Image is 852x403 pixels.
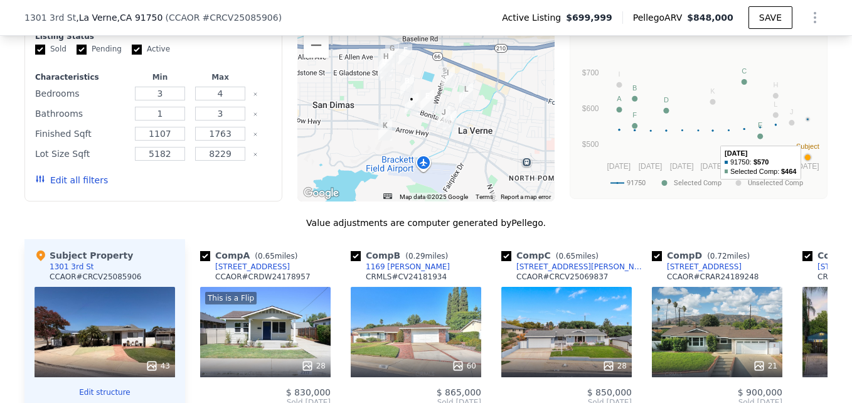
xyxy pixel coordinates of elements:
a: Open this area in Google Maps (opens a new window) [301,185,342,201]
span: 0.65 [258,252,275,261]
span: $ 900,000 [738,387,782,397]
div: 1169 Mary Cir [400,75,414,96]
text: 91750 [627,179,646,187]
div: [STREET_ADDRESS] [215,262,290,272]
text: $700 [582,68,599,77]
div: [STREET_ADDRESS] [667,262,742,272]
span: Map data ©2025 Google [400,193,468,200]
div: Max [193,72,248,82]
input: Pending [77,45,87,55]
button: Keyboard shortcuts [383,193,392,199]
div: 716 Lyford Dr [379,50,393,72]
button: Zoom out [304,33,329,58]
a: Report a map error [501,193,551,200]
span: # CRCV25085906 [203,13,279,23]
text: [DATE] [700,162,724,171]
span: Active Listing [502,11,566,24]
a: [STREET_ADDRESS][PERSON_NAME] [501,262,647,272]
span: Pellego ARV [633,11,688,24]
text: K [710,87,715,95]
div: Bathrooms [35,105,127,122]
button: Edit all filters [35,174,108,186]
label: Sold [35,44,67,55]
span: ( miles) [551,252,604,261]
div: 1169 [PERSON_NAME] [366,262,450,272]
span: 0.72 [710,252,727,261]
div: Value adjustments are computer generated by Pellego . [24,217,828,229]
div: A chart. [578,39,819,196]
text: C [742,67,747,75]
text: [DATE] [670,162,694,171]
span: $848,000 [687,13,733,23]
button: Show Options [802,5,828,30]
div: ( ) [165,11,282,24]
text: $600 [582,104,599,113]
text: F [632,111,637,119]
span: $699,999 [566,11,612,24]
text: $500 [582,140,599,149]
text: E [758,121,762,129]
text: $464 [781,168,797,175]
div: Comp A [200,249,302,262]
div: Comp C [501,249,604,262]
span: , CA 91750 [117,13,163,23]
div: Finished Sqft [35,125,127,142]
div: 28 [301,360,326,372]
div: This is a Flip [205,292,257,304]
a: 1169 [PERSON_NAME] [351,262,450,272]
div: CCAOR # CRCV25069837 [516,272,608,282]
div: 1301 3rd St [50,262,93,272]
div: 43 [146,360,170,372]
text: L [774,100,777,108]
button: Clear [253,132,258,137]
div: Comp D [652,249,755,262]
div: Comp B [351,249,453,262]
text: Unselected Comp [748,179,803,187]
text: [DATE] [725,149,748,157]
div: 815 Carlet St [385,42,399,63]
text: $570 [753,158,769,166]
text: Selected Comp: [730,168,779,175]
text: J [790,108,794,116]
text: H [773,81,778,89]
text: [DATE] [796,162,819,171]
div: Subject Property [35,249,133,262]
div: Lot Size Sqft [35,145,127,163]
a: [STREET_ADDRESS] [200,262,290,272]
text: A [617,95,622,102]
div: 873 Arbor Circle [378,119,392,141]
label: Pending [77,44,122,55]
span: 0.29 [408,252,425,261]
text: D [664,96,669,104]
div: Bedrooms [35,85,127,102]
div: 1301 3rd St [405,93,418,114]
span: $ 850,000 [587,387,632,397]
span: CCAOR [169,13,200,23]
div: 1982 10th St [459,83,473,104]
div: 60 [452,360,476,372]
button: Clear [253,92,258,97]
input: Sold [35,45,45,55]
text: Subject [796,142,819,150]
img: Google [301,185,342,201]
text: 91750: [730,158,752,166]
div: CCAOR # CRDW24178957 [215,272,311,282]
div: Listing Status [35,31,272,41]
span: 0.65 [558,252,575,261]
div: Characteristics [35,72,127,82]
text: I [618,70,620,78]
input: Active [132,45,142,55]
span: $ 865,000 [437,387,481,397]
div: 2217 B St [443,110,457,132]
button: Edit structure [35,387,175,397]
div: 1640 Paseo Ave [441,67,455,88]
a: [STREET_ADDRESS] [652,262,742,272]
button: Clear [253,152,258,157]
div: 3423 Paloma Ave [398,44,412,65]
text: [DATE] [639,162,663,171]
div: CCAOR # CRAR24189248 [667,272,759,282]
button: SAVE [748,6,792,29]
span: 1301 3rd St [24,11,76,24]
span: $ 830,000 [286,387,331,397]
text: Selected Comp [674,179,722,187]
